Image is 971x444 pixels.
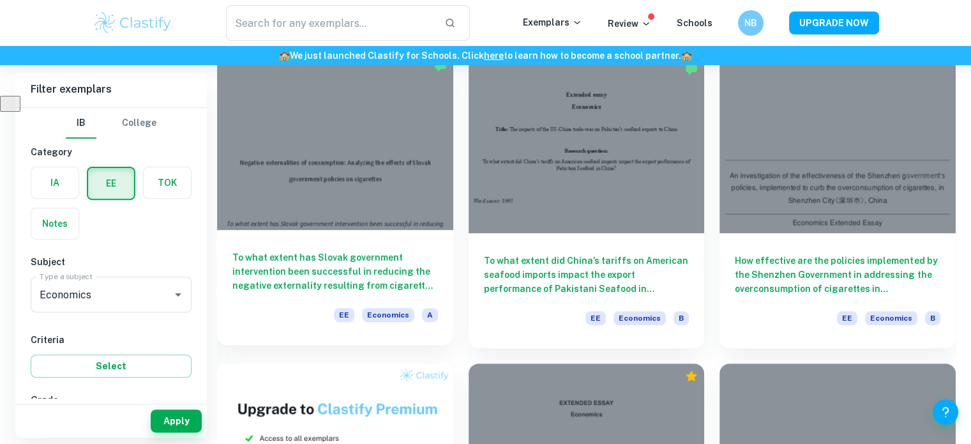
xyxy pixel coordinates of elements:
[925,311,940,325] span: B
[31,333,192,347] h6: Criteria
[523,15,582,29] p: Exemplars
[933,399,958,425] button: Help and Feedback
[66,108,156,139] div: Filter type choice
[484,50,504,61] a: here
[31,255,192,269] h6: Subject
[226,5,435,41] input: Search for any exemplars...
[3,49,968,63] h6: We just launched Clastify for Schools. Click to learn how to become a school partner.
[31,167,79,198] button: IA
[484,254,689,296] h6: To what extent did China’s tariffs on American seafood imports impact the export performance of P...
[674,311,689,325] span: B
[677,18,712,28] a: Schools
[31,355,192,378] button: Select
[719,56,956,348] a: How effective are the policies implemented by the Shenzhen Government in addressing the overconsu...
[232,250,438,293] h6: To what extent has Slovak government intervention been successful in reducing the negative extern...
[685,63,698,75] img: Marked
[15,72,207,107] h6: Filter exemplars
[334,308,354,322] span: EE
[122,108,156,139] button: College
[66,108,96,139] button: IB
[93,10,174,36] img: Clastify logo
[585,311,606,325] span: EE
[434,59,447,72] img: Marked
[31,145,192,159] h6: Category
[422,308,438,322] span: A
[279,50,290,61] span: 🏫
[685,370,698,383] div: Premium
[217,56,453,348] a: To what extent has Slovak government intervention been successful in reducing the negative extern...
[31,208,79,239] button: Notes
[738,10,764,36] button: NB
[362,308,414,322] span: Economics
[31,393,192,407] h6: Grade
[789,11,879,34] button: UPGRADE NOW
[169,286,187,303] button: Open
[469,56,705,348] a: To what extent did China’s tariffs on American seafood imports impact the export performance of P...
[608,17,651,31] p: Review
[837,311,857,325] span: EE
[151,410,202,433] button: Apply
[144,167,191,198] button: TOK
[735,254,940,296] h6: How effective are the policies implemented by the Shenzhen Government in addressing the overconsu...
[865,311,917,325] span: Economics
[681,50,692,61] span: 🏫
[743,16,758,30] h6: NB
[40,271,93,282] label: Type a subject
[613,311,666,325] span: Economics
[88,168,134,199] button: EE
